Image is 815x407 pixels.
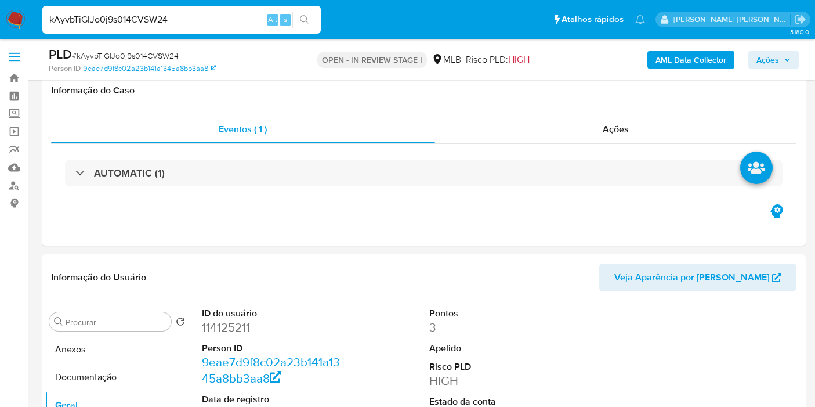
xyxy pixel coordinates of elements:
span: Eventos ( 1 ) [219,123,267,136]
a: Notificações [635,15,645,24]
dt: Person ID [202,342,342,355]
b: PLD [49,45,72,63]
h3: AUTOMATIC (1) [94,167,165,179]
b: Person ID [49,63,81,74]
dd: 114125211 [202,319,342,336]
dt: Data de registro [202,393,342,406]
button: Anexos [45,336,190,363]
p: leticia.merlin@mercadolivre.com [673,14,791,25]
button: Documentação [45,363,190,391]
span: Veja Aparência por [PERSON_NAME] [614,264,769,291]
a: 9eae7d9f8c02a23b141a1345a8bb3aa8 [83,63,216,74]
dt: Apelido [429,342,570,355]
a: Sair [794,13,806,26]
dt: Pontos [429,307,570,320]
h1: Informação do Usuário [51,272,146,283]
div: AUTOMATIC (1) [65,160,783,186]
dt: Risco PLD [429,361,570,373]
h1: Informação do Caso [51,85,796,96]
span: Ações [756,51,779,69]
dd: HIGH [429,373,570,389]
span: Risco PLD: [466,53,530,66]
span: Alt [268,14,277,25]
span: # kAyvbTiGlJo0j9s014CVSW24 [72,50,179,62]
dt: ID do usuário [202,307,342,320]
a: 9eae7d9f8c02a23b141a1345a8bb3aa8 [202,354,340,387]
input: Procurar [66,317,166,327]
button: Procurar [54,317,63,326]
p: OPEN - IN REVIEW STAGE I [317,52,427,68]
b: AML Data Collector [655,51,726,69]
button: AML Data Collector [647,51,734,69]
button: Veja Aparência por [PERSON_NAME] [599,264,796,291]
span: HIGH [508,53,530,66]
span: Atalhos rápidos [562,13,624,26]
button: Ações [748,51,799,69]
dd: 3 [429,319,570,336]
div: MLB [432,53,461,66]
span: Ações [603,123,629,136]
input: Pesquise usuários ou casos... [42,12,321,27]
span: s [284,14,287,25]
button: search-icon [292,12,316,28]
button: Retornar ao pedido padrão [176,317,185,330]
